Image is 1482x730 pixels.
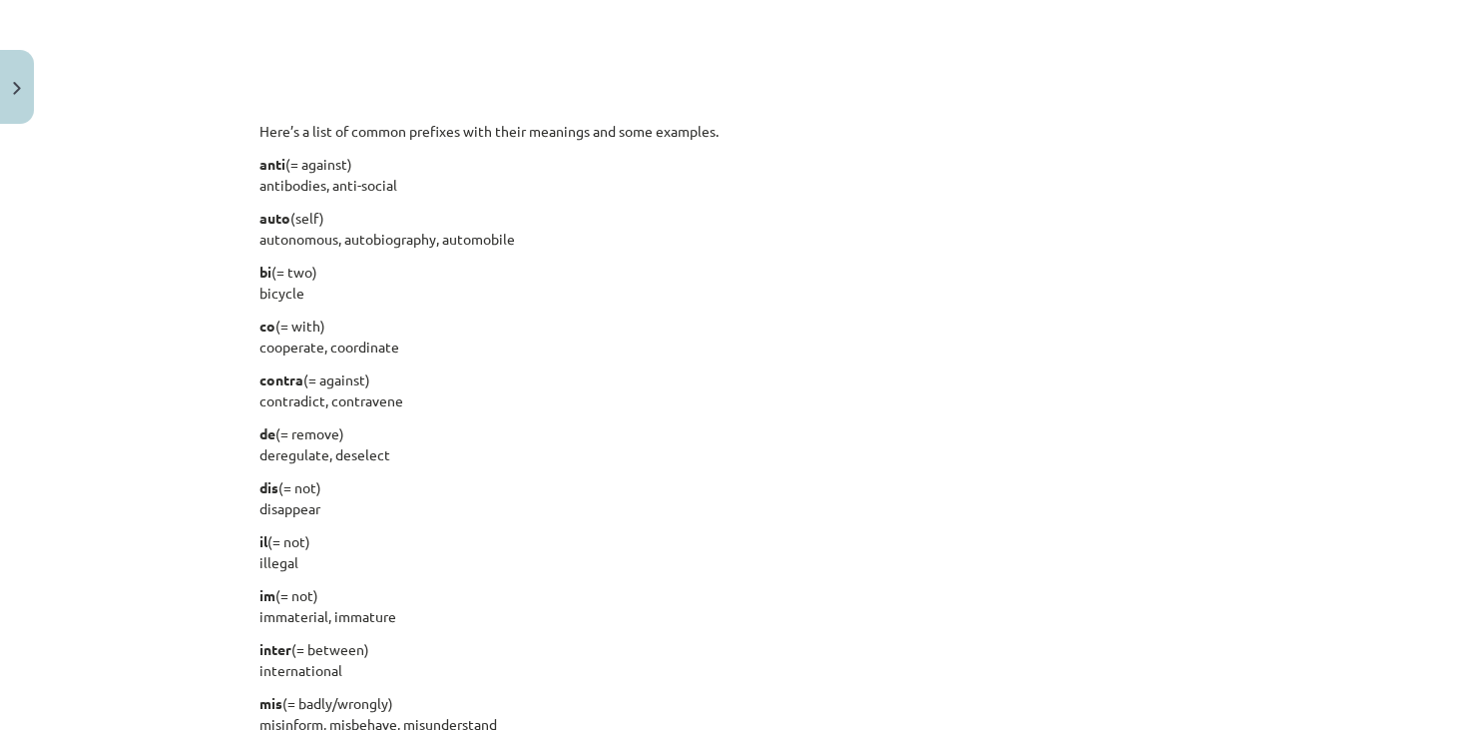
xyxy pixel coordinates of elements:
b: de [259,424,275,442]
p: (= not) illegal [259,531,1224,573]
p: (= two) bicycle [259,262,1224,304]
p: (= with) cooperate, coordinate [259,316,1224,358]
p: (self) autonomous, autobiography, automobile [259,208,1224,250]
b: auto [259,209,290,227]
b: inter [259,640,291,658]
b: im [259,586,275,604]
b: il [259,532,267,550]
p: (= remove) deregulate, deselect [259,423,1224,465]
b: dis [259,478,278,496]
b: anti [259,155,285,173]
p: (= between) international [259,639,1224,681]
b: co [259,317,275,335]
p: Here’s a list of common prefixes with their meanings and some examples. [259,121,1224,142]
p: (= against) contradict, contravene [259,369,1224,411]
p: (= not) immaterial, immature [259,585,1224,627]
b: bi [259,263,271,281]
img: icon-close-lesson-0947bae3869378f0d4975bcd49f059093ad1ed9edebbc8119c70593378902aed.svg [13,82,21,95]
b: mis [259,694,282,712]
b: contra [259,370,303,388]
p: (= against) antibodies, anti-social [259,154,1224,196]
p: (= not) disappear [259,477,1224,519]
